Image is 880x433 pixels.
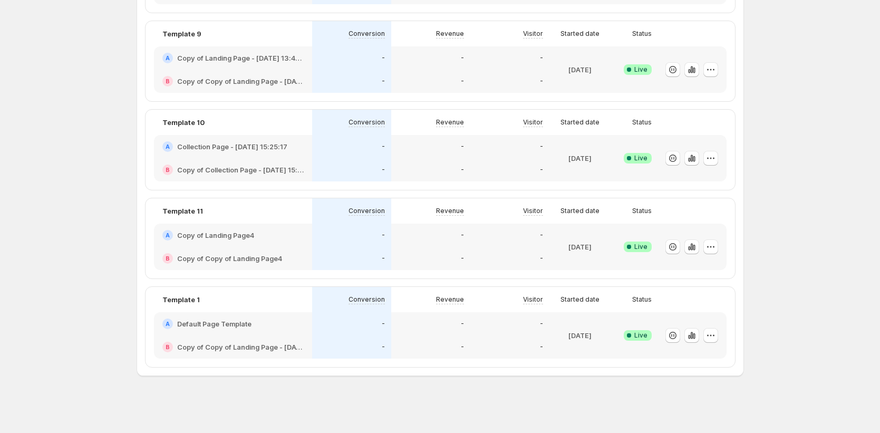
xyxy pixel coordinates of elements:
[634,243,647,251] span: Live
[166,143,170,150] h2: A
[382,343,385,351] p: -
[461,254,464,263] p: -
[523,295,543,304] p: Visitor
[349,207,385,215] p: Conversion
[166,78,170,84] h2: B
[634,65,647,74] span: Live
[540,343,543,351] p: -
[166,167,170,173] h2: B
[560,30,599,38] p: Started date
[632,207,652,215] p: Status
[162,294,200,305] p: Template 1
[461,231,464,239] p: -
[568,330,592,341] p: [DATE]
[349,118,385,127] p: Conversion
[560,118,599,127] p: Started date
[349,30,385,38] p: Conversion
[523,207,543,215] p: Visitor
[166,321,170,327] h2: A
[568,242,592,252] p: [DATE]
[177,76,304,86] h2: Copy of Copy of Landing Page - [DATE] 13:42:00
[436,118,464,127] p: Revenue
[166,255,170,262] h2: B
[560,295,599,304] p: Started date
[461,343,464,351] p: -
[540,77,543,85] p: -
[540,54,543,62] p: -
[177,53,304,63] h2: Copy of Landing Page - [DATE] 13:42:00
[166,55,170,61] h2: A
[461,54,464,62] p: -
[436,207,464,215] p: Revenue
[634,331,647,340] span: Live
[540,254,543,263] p: -
[634,154,647,162] span: Live
[523,30,543,38] p: Visitor
[382,142,385,151] p: -
[162,117,205,128] p: Template 10
[177,253,282,264] h2: Copy of Copy of Landing Page4
[540,231,543,239] p: -
[382,231,385,239] p: -
[540,320,543,328] p: -
[632,295,652,304] p: Status
[177,342,304,352] h2: Copy of Copy of Landing Page - [DATE] 13:42:00
[523,118,543,127] p: Visitor
[166,344,170,350] h2: B
[382,320,385,328] p: -
[382,77,385,85] p: -
[632,118,652,127] p: Status
[540,142,543,151] p: -
[560,207,599,215] p: Started date
[162,206,203,216] p: Template 11
[436,30,464,38] p: Revenue
[461,142,464,151] p: -
[177,165,304,175] h2: Copy of Collection Page - [DATE] 15:25:17
[349,295,385,304] p: Conversion
[436,295,464,304] p: Revenue
[177,230,254,240] h2: Copy of Landing Page4
[166,232,170,238] h2: A
[382,254,385,263] p: -
[162,28,201,39] p: Template 9
[461,320,464,328] p: -
[632,30,652,38] p: Status
[461,77,464,85] p: -
[461,166,464,174] p: -
[382,54,385,62] p: -
[568,64,592,75] p: [DATE]
[177,141,287,152] h2: Collection Page - [DATE] 15:25:17
[382,166,385,174] p: -
[540,166,543,174] p: -
[568,153,592,163] p: [DATE]
[177,319,252,329] h2: Default Page Template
